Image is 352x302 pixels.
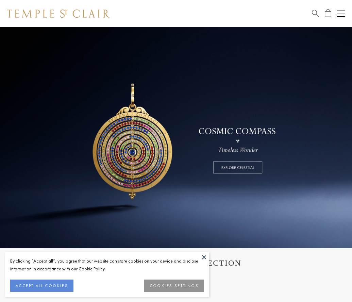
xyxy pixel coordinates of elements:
div: By clicking “Accept all”, you agree that our website can store cookies on your device and disclos... [10,257,204,273]
button: ACCEPT ALL COOKIES [10,280,73,292]
button: Open navigation [337,10,345,18]
a: Search [312,9,319,18]
img: Temple St. Clair [7,10,110,18]
a: Open Shopping Bag [325,9,331,18]
button: COOKIES SETTINGS [144,280,204,292]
